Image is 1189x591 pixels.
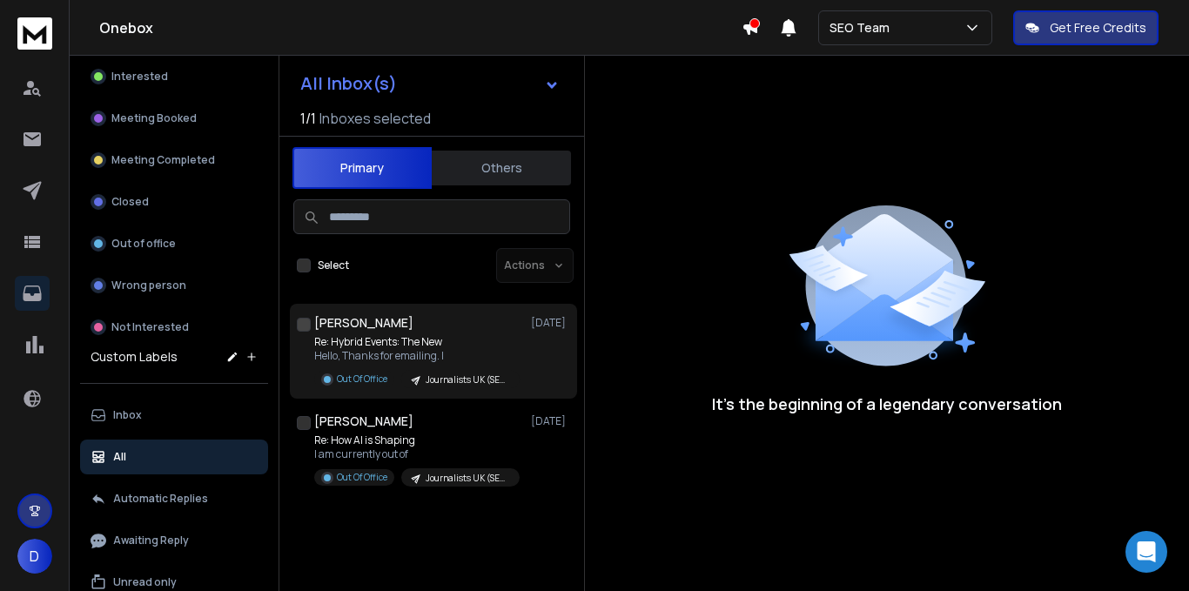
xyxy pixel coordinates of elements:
[531,316,570,330] p: [DATE]
[292,147,432,189] button: Primary
[113,534,189,547] p: Awaiting Reply
[111,153,215,167] p: Meeting Completed
[1050,19,1146,37] p: Get Free Credits
[113,450,126,464] p: All
[17,539,52,574] button: D
[1013,10,1159,45] button: Get Free Credits
[99,17,742,38] h1: Onebox
[80,523,268,558] button: Awaiting Reply
[337,373,387,386] p: Out Of Office
[314,447,520,461] p: I am currently out of
[426,373,509,386] p: Journalists UK (SEO ,P3)
[314,413,413,430] h1: [PERSON_NAME]
[80,481,268,516] button: Automatic Replies
[91,348,178,366] h3: Custom Labels
[426,472,509,485] p: Journalists UK (SEO ,P1)
[712,392,1062,416] p: It’s the beginning of a legendary conversation
[111,70,168,84] p: Interested
[1125,531,1167,573] div: Open Intercom Messenger
[314,314,413,332] h1: [PERSON_NAME]
[80,185,268,219] button: Closed
[432,149,571,187] button: Others
[113,492,208,506] p: Automatic Replies
[111,111,197,125] p: Meeting Booked
[111,320,189,334] p: Not Interested
[17,17,52,50] img: logo
[830,19,897,37] p: SEO Team
[531,414,570,428] p: [DATE]
[111,195,149,209] p: Closed
[80,398,268,433] button: Inbox
[80,440,268,474] button: All
[337,471,387,484] p: Out Of Office
[80,59,268,94] button: Interested
[80,268,268,303] button: Wrong person
[300,75,397,92] h1: All Inbox(s)
[319,108,431,129] h3: Inboxes selected
[111,279,186,292] p: Wrong person
[113,575,177,589] p: Unread only
[80,101,268,136] button: Meeting Booked
[314,433,520,447] p: Re: How AI is Shaping
[300,108,316,129] span: 1 / 1
[80,143,268,178] button: Meeting Completed
[286,66,574,101] button: All Inbox(s)
[80,310,268,345] button: Not Interested
[111,237,176,251] p: Out of office
[80,226,268,261] button: Out of office
[113,408,142,422] p: Inbox
[314,349,520,363] p: Hello, Thanks for emailing. I
[314,335,520,349] p: Re: Hybrid Events: The New
[318,259,349,272] label: Select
